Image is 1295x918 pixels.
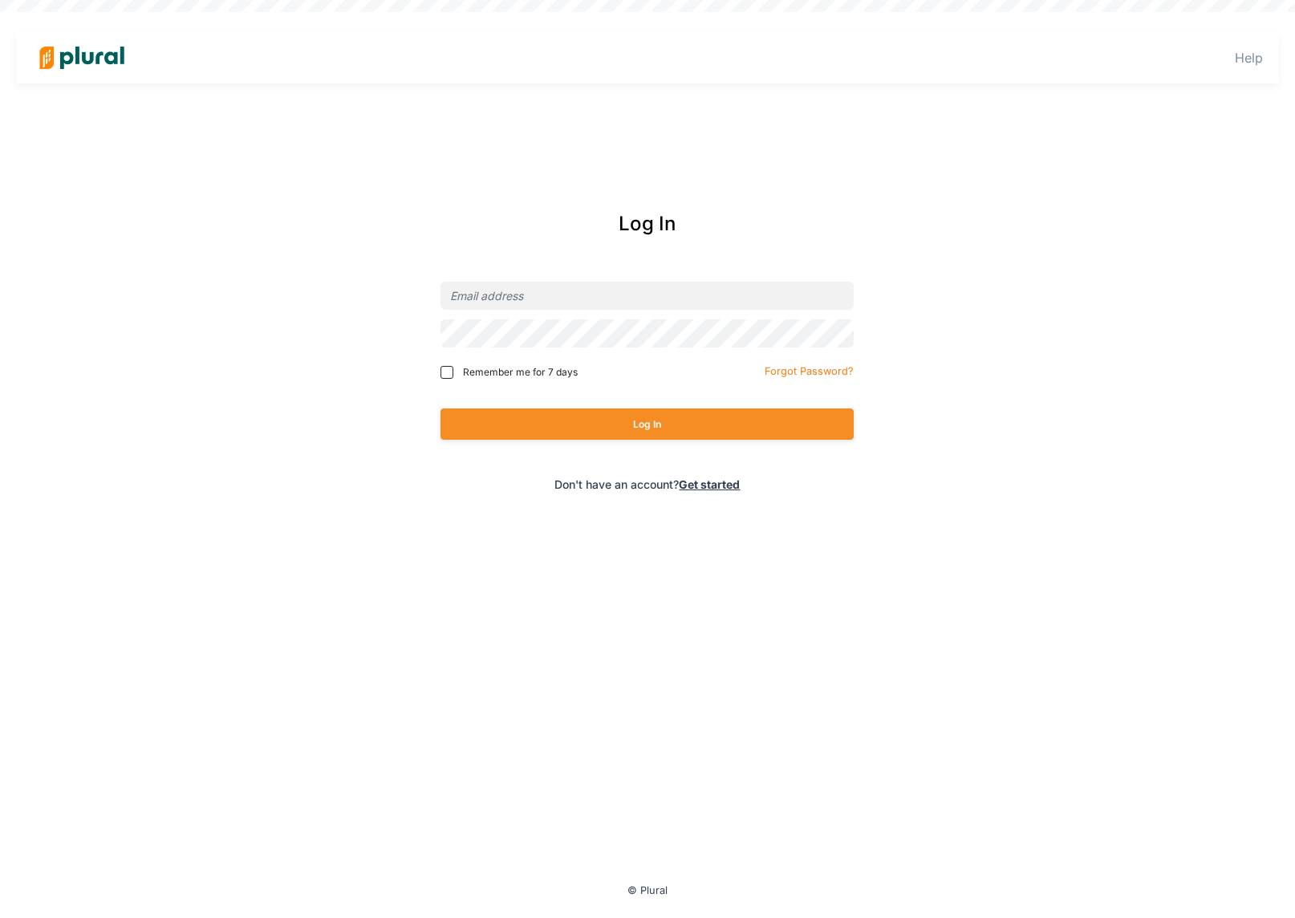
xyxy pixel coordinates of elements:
input: Email address [440,282,854,310]
a: Get started [679,477,740,491]
span: Remember me for 7 days [463,365,578,380]
a: Help [1235,50,1263,66]
a: Forgot Password? [765,362,854,378]
small: Forgot Password? [765,365,854,377]
input: Remember me for 7 days [440,366,453,379]
small: © Plural [627,884,668,896]
div: Log In [372,209,924,238]
img: Logo for Plural [26,30,138,86]
button: Log In [440,408,854,440]
div: Don't have an account? [372,476,924,493]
